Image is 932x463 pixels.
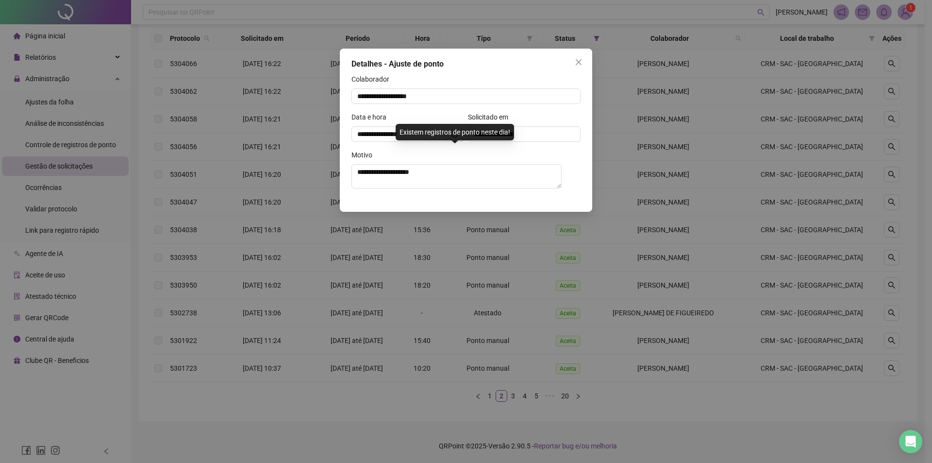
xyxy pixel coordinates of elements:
[351,112,393,122] label: Data e hora
[571,54,586,70] button: Close
[351,150,379,160] label: Motivo
[396,124,514,140] div: Existem registros de ponto neste dia!
[351,58,581,70] div: Detalhes - Ajuste de ponto
[468,112,515,122] label: Solicitado em
[899,430,922,453] div: Open Intercom Messenger
[575,58,582,66] span: close
[351,74,396,85] label: Colaborador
